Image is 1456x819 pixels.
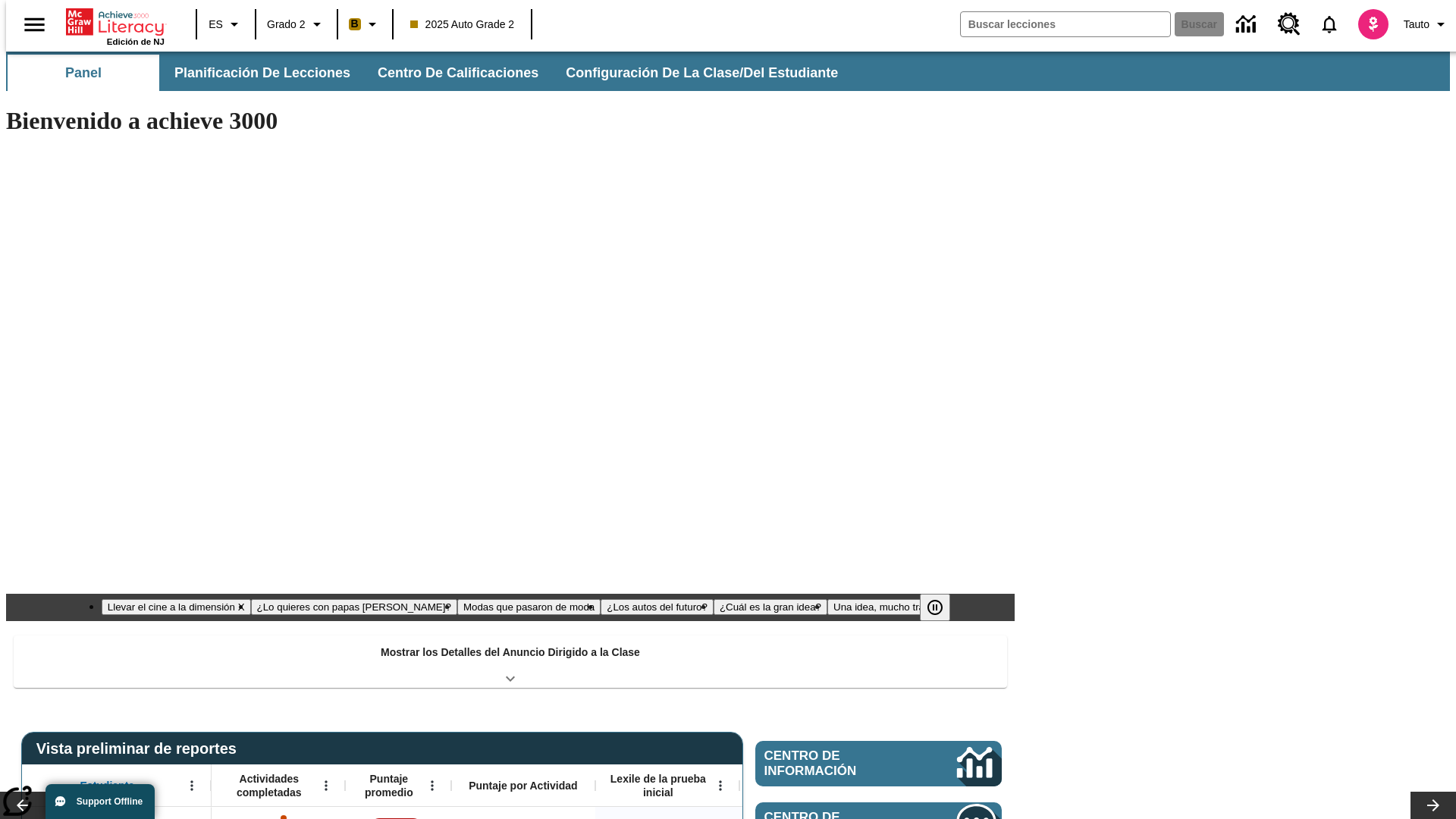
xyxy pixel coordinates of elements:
a: Centro de información [1227,4,1269,45]
input: Buscar campo [961,12,1170,36]
button: Centro de calificaciones [366,55,551,91]
a: Centro de información [755,741,1002,786]
button: Boost El color de la clase es anaranjado claro. Cambiar el color de la clase. [343,11,388,38]
span: Edición de NJ [107,37,165,46]
button: Abrir menú [180,774,203,797]
span: Lexile de la prueba inicial [603,772,714,799]
span: B [351,14,359,33]
span: Actividades completadas [219,772,319,799]
img: avatar image [1358,9,1389,39]
button: Abrir menú [421,774,444,797]
div: Portada [66,5,165,46]
button: Diapositiva 3 Modas que pasaron de moda [457,599,601,615]
a: Portada [66,7,165,37]
button: Planificación de lecciones [162,55,362,91]
span: Grado 2 [267,17,306,33]
button: Abrir el menú lateral [12,2,57,47]
div: Pausar [920,594,965,621]
button: Configuración de la clase/del estudiante [554,55,850,91]
button: Panel [8,55,159,91]
button: Grado: Grado 2, Elige un grado [261,11,332,38]
button: Diapositiva 1 Llevar el cine a la dimensión X [102,599,251,615]
span: Puntaje por Actividad [469,779,577,792]
button: Diapositiva 2 ¿Lo quieres con papas fritas? [251,599,457,615]
span: Puntaje promedio [353,772,425,799]
button: Lenguaje: ES, Selecciona un idioma [202,11,250,38]
button: Abrir menú [315,774,337,797]
button: Escoja un nuevo avatar [1349,5,1398,44]
span: 2025 Auto Grade 2 [410,17,515,33]
span: Support Offline [77,796,143,807]
button: Carrusel de lecciones, seguir [1410,792,1456,819]
a: Notificaciones [1310,5,1349,44]
div: Subbarra de navegación [6,55,852,91]
h1: Bienvenido a achieve 3000 [6,107,1015,135]
button: Support Offline [45,784,155,819]
button: Perfil/Configuración [1398,11,1456,38]
span: Centro de información [764,748,906,779]
button: Abrir menú [709,774,732,797]
div: Subbarra de navegación [6,52,1450,91]
body: Máximo 600 caracteres Presiona Escape para desactivar la barra de herramientas Presiona Alt + F10... [6,12,221,26]
span: Estudiante [80,779,135,792]
button: Pausar [920,594,950,621]
div: Mostrar los Detalles del Anuncio Dirigido a la Clase [14,635,1007,688]
span: Vista preliminar de reportes [36,740,244,758]
span: ES [209,17,223,33]
button: Diapositiva 4 ¿Los autos del futuro? [601,599,714,615]
span: Tauto [1404,17,1429,33]
a: Centro de recursos, Se abrirá en una pestaña nueva. [1269,4,1310,45]
button: Diapositiva 5 ¿Cuál es la gran idea? [714,599,827,615]
button: Diapositiva 6 Una idea, mucho trabajo [827,599,949,615]
p: Mostrar los Detalles del Anuncio Dirigido a la Clase [381,645,640,661]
